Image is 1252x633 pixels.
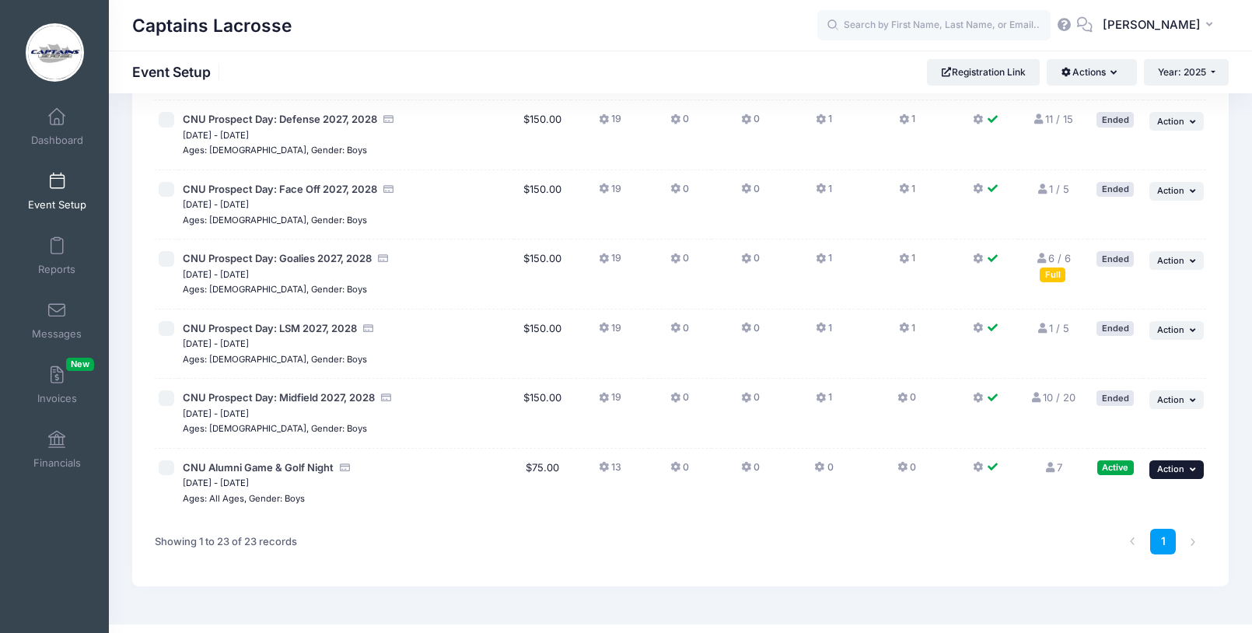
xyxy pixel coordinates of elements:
[20,100,94,154] a: Dashboard
[20,164,94,219] a: Event Setup
[183,461,334,474] span: CNU Alumni Game & Golf Night
[816,390,832,413] button: 1
[183,408,249,419] small: [DATE] - [DATE]
[183,322,357,334] span: CNU Prospect Day: LSM 2027, 2028
[514,310,572,379] td: $150.00
[670,390,689,413] button: 0
[897,390,916,413] button: 0
[1157,394,1184,405] span: Action
[899,251,915,274] button: 1
[1096,112,1134,127] div: Ended
[1096,182,1134,197] div: Ended
[20,229,94,283] a: Reports
[132,8,292,44] h1: Captains Lacrosse
[383,184,395,194] i: Accepting Credit Card Payments
[816,321,832,344] button: 1
[31,134,83,147] span: Dashboard
[1093,8,1229,44] button: [PERSON_NAME]
[1149,251,1204,270] button: Action
[1097,460,1134,475] div: Active
[817,10,1051,41] input: Search by First Name, Last Name, or Email...
[741,182,760,205] button: 0
[66,358,94,371] span: New
[670,321,689,344] button: 0
[183,269,249,280] small: [DATE] - [DATE]
[1144,59,1229,86] button: Year: 2025
[183,199,249,210] small: [DATE] - [DATE]
[183,113,377,125] span: CNU Prospect Day: Defense 2027, 2028
[816,112,832,135] button: 1
[1157,116,1184,127] span: Action
[1149,112,1204,131] button: Action
[183,284,367,295] small: Ages: [DEMOGRAPHIC_DATA], Gender: Boys
[670,460,689,483] button: 0
[20,358,94,412] a: InvoicesNew
[899,182,915,205] button: 1
[816,251,832,274] button: 1
[26,23,84,82] img: Captains Lacrosse
[32,327,82,341] span: Messages
[741,460,760,483] button: 0
[1040,268,1065,282] div: Full
[514,379,572,449] td: $150.00
[183,423,367,434] small: Ages: [DEMOGRAPHIC_DATA], Gender: Boys
[37,392,77,405] span: Invoices
[28,198,86,212] span: Event Setup
[1096,251,1134,266] div: Ended
[183,391,375,404] span: CNU Prospect Day: Midfield 2027, 2028
[599,390,621,413] button: 19
[339,463,351,473] i: Accepting Credit Card Payments
[599,460,621,483] button: 13
[741,390,760,413] button: 0
[155,524,297,560] div: Showing 1 to 23 of 23 records
[1150,529,1176,554] a: 1
[1044,461,1061,474] a: 7
[380,393,393,403] i: Accepting Credit Card Payments
[1030,391,1075,404] a: 10 / 20
[33,456,81,470] span: Financials
[183,183,377,195] span: CNU Prospect Day: Face Off 2027, 2028
[183,493,305,504] small: Ages: All Ages, Gender: Boys
[514,449,572,518] td: $75.00
[183,338,249,349] small: [DATE] - [DATE]
[1035,252,1070,280] a: 6 / 6 Full
[183,130,249,141] small: [DATE] - [DATE]
[670,182,689,205] button: 0
[1157,324,1184,335] span: Action
[1149,321,1204,340] button: Action
[183,215,367,226] small: Ages: [DEMOGRAPHIC_DATA], Gender: Boys
[814,460,833,483] button: 0
[1149,460,1204,479] button: Action
[1047,59,1136,86] button: Actions
[599,321,621,344] button: 19
[383,114,395,124] i: Accepting Credit Card Payments
[132,64,224,80] h1: Event Setup
[1103,16,1201,33] span: [PERSON_NAME]
[1033,113,1073,125] a: 11 / 15
[1149,182,1204,201] button: Action
[899,112,915,135] button: 1
[670,112,689,135] button: 0
[599,182,621,205] button: 19
[183,354,367,365] small: Ages: [DEMOGRAPHIC_DATA], Gender: Boys
[514,170,572,240] td: $150.00
[1158,66,1206,78] span: Year: 2025
[816,182,832,205] button: 1
[899,321,915,344] button: 1
[927,59,1040,86] a: Registration Link
[514,100,572,170] td: $150.00
[741,112,760,135] button: 0
[741,321,760,344] button: 0
[1157,185,1184,196] span: Action
[599,112,621,135] button: 19
[20,293,94,348] a: Messages
[897,460,916,483] button: 0
[183,252,372,264] span: CNU Prospect Day: Goalies 2027, 2028
[183,477,249,488] small: [DATE] - [DATE]
[377,254,390,264] i: Accepting Credit Card Payments
[514,240,572,310] td: $150.00
[1037,183,1069,195] a: 1 / 5
[670,251,689,274] button: 0
[599,251,621,274] button: 19
[1096,390,1134,405] div: Ended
